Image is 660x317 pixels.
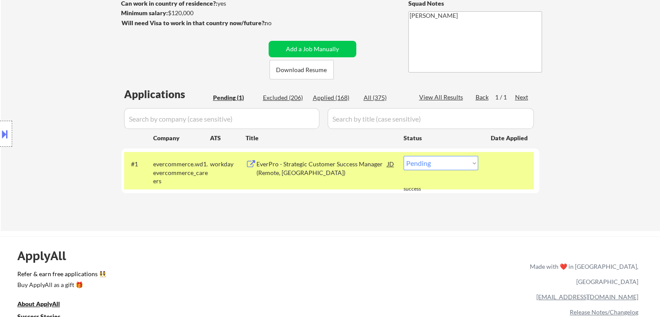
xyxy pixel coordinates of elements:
[419,93,466,102] div: View All Results
[491,134,529,142] div: Date Applied
[263,93,306,102] div: Excluded (206)
[121,19,266,26] strong: Will need Visa to work in that country now/future?:
[210,160,246,168] div: workday
[124,108,319,129] input: Search by company (case sensitive)
[265,19,289,27] div: no
[256,160,387,177] div: EverPro - Strategic Customer Success Manager (Remote, [GEOGRAPHIC_DATA])
[210,134,246,142] div: ATS
[570,308,638,316] a: Release Notes/Changelog
[124,89,210,99] div: Applications
[476,93,489,102] div: Back
[328,108,534,129] input: Search by title (case sensitive)
[153,160,210,185] div: evercommerce.wd1.evercommerce_careers
[121,9,168,17] strong: Minimum salary:
[404,130,478,145] div: Status
[17,271,348,280] a: Refer & earn free applications 👯‍♀️
[404,185,438,193] div: success
[213,93,256,102] div: Pending (1)
[246,134,395,142] div: Title
[313,93,356,102] div: Applied (168)
[153,134,210,142] div: Company
[17,282,104,288] div: Buy ApplyAll as a gift 🎁
[17,280,104,291] a: Buy ApplyAll as a gift 🎁
[526,259,638,289] div: Made with ❤️ in [GEOGRAPHIC_DATA], [GEOGRAPHIC_DATA]
[121,9,266,17] div: $120,000
[269,60,334,79] button: Download Resume
[536,293,638,300] a: [EMAIL_ADDRESS][DOMAIN_NAME]
[269,41,356,57] button: Add a Job Manually
[515,93,529,102] div: Next
[17,300,60,307] u: About ApplyAll
[387,156,395,172] div: JD
[17,299,72,310] a: About ApplyAll
[495,93,515,102] div: 1 / 1
[17,248,76,263] div: ApplyAll
[364,93,407,102] div: All (375)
